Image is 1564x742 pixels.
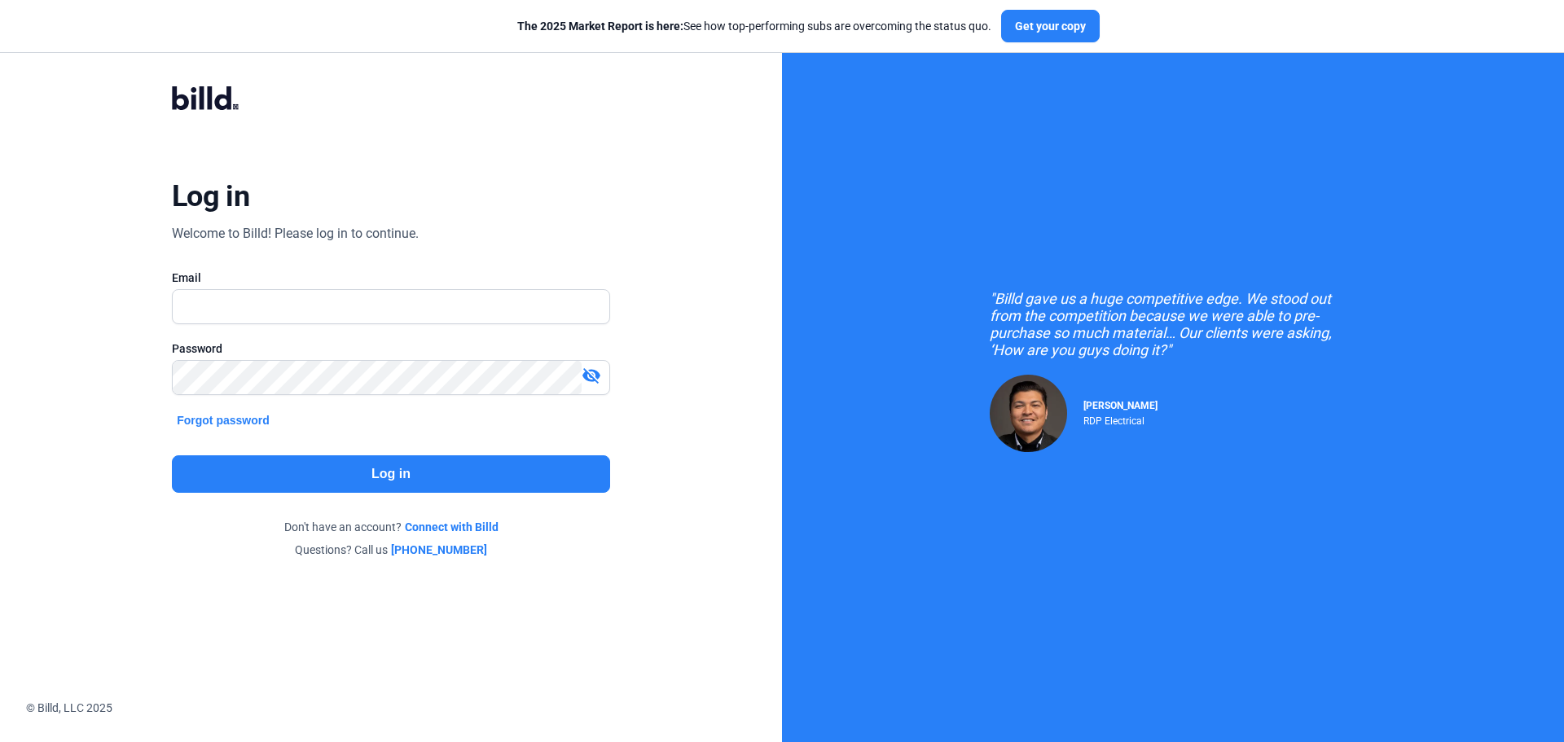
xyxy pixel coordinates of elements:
a: Connect with Billd [405,519,499,535]
button: Log in [172,455,610,493]
div: Password [172,340,610,357]
span: [PERSON_NAME] [1083,400,1158,411]
a: [PHONE_NUMBER] [391,542,487,558]
div: See how top-performing subs are overcoming the status quo. [517,18,991,34]
button: Forgot password [172,411,275,429]
div: Log in [172,178,249,214]
button: Get your copy [1001,10,1100,42]
div: "Billd gave us a huge competitive edge. We stood out from the competition because we were able to... [990,290,1356,358]
div: Don't have an account? [172,519,610,535]
mat-icon: visibility_off [582,366,601,385]
div: Questions? Call us [172,542,610,558]
span: The 2025 Market Report is here: [517,20,683,33]
img: Raul Pacheco [990,375,1067,452]
div: Welcome to Billd! Please log in to continue. [172,224,419,244]
div: Email [172,270,610,286]
div: RDP Electrical [1083,411,1158,427]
